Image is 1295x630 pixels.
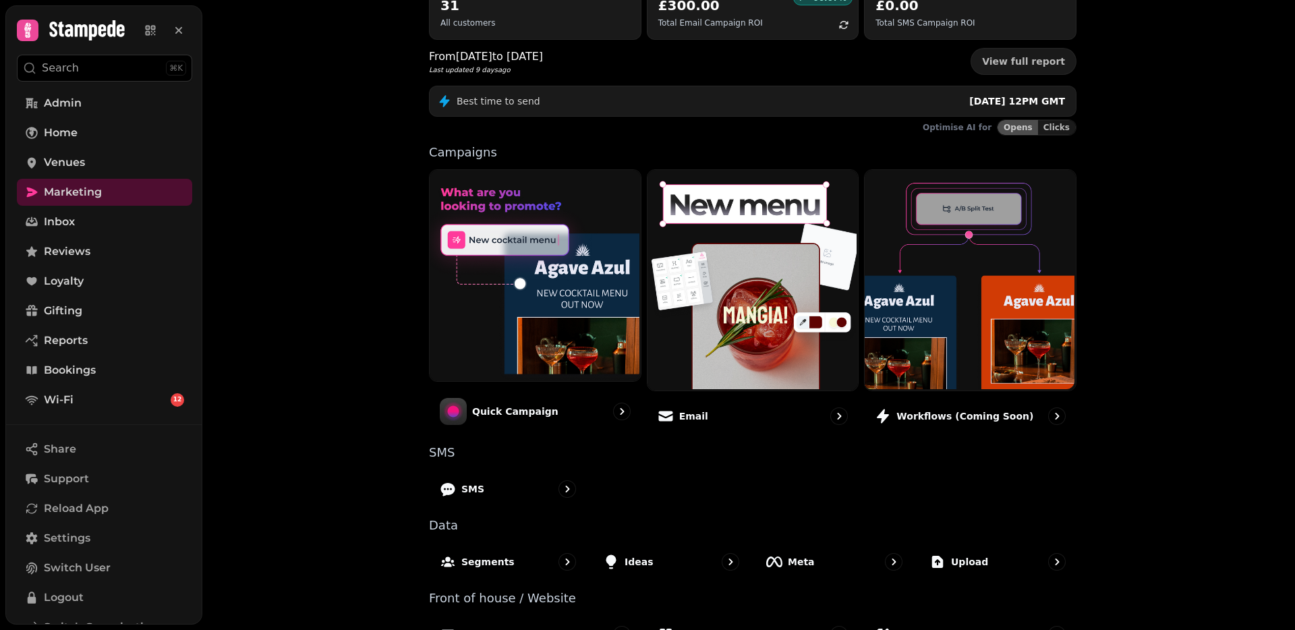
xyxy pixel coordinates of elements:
[44,392,74,408] span: Wi-Fi
[17,465,192,492] button: Support
[1043,123,1070,132] span: Clicks
[428,169,639,380] img: Quick Campaign
[429,592,1076,604] p: Front of house / Website
[625,555,654,569] p: Ideas
[44,273,84,289] span: Loyalty
[560,482,574,496] svg: go to
[17,149,192,176] a: Venues
[17,238,192,265] a: Reviews
[44,333,88,349] span: Reports
[17,327,192,354] a: Reports
[429,519,1076,532] p: Data
[429,146,1076,159] p: Campaigns
[998,120,1038,135] button: Opens
[44,530,90,546] span: Settings
[173,395,182,405] span: 12
[17,90,192,117] a: Admin
[658,18,763,28] p: Total Email Campaign ROI
[1050,555,1064,569] svg: go to
[429,49,543,65] p: From [DATE] to [DATE]
[429,65,543,75] p: Last updated 9 days ago
[951,555,988,569] p: Upload
[923,122,991,133] p: Optimise AI for
[44,214,75,230] span: Inbox
[44,95,82,111] span: Admin
[44,184,102,200] span: Marketing
[44,125,78,141] span: Home
[724,555,737,569] svg: go to
[472,405,558,418] p: Quick Campaign
[17,436,192,463] button: Share
[166,61,186,76] div: ⌘K
[17,208,192,235] a: Inbox
[44,154,85,171] span: Venues
[17,584,192,611] button: Logout
[44,590,84,606] span: Logout
[440,18,495,28] p: All customers
[17,55,192,82] button: Search⌘K
[832,409,846,423] svg: go to
[560,555,574,569] svg: go to
[429,447,1076,459] p: SMS
[887,555,900,569] svg: go to
[755,542,913,581] a: Meta
[17,268,192,295] a: Loyalty
[44,471,89,487] span: Support
[646,169,857,389] img: Email
[1038,120,1076,135] button: Clicks
[17,119,192,146] a: Home
[44,560,111,576] span: Switch User
[17,525,192,552] a: Settings
[461,482,484,496] p: SMS
[969,96,1065,107] span: [DATE] 12PM GMT
[44,244,90,260] span: Reviews
[679,409,708,423] p: Email
[896,409,1033,423] p: Workflows (coming soon)
[17,179,192,206] a: Marketing
[875,18,975,28] p: Total SMS Campaign ROI
[17,297,192,324] a: Gifting
[788,555,815,569] p: Meta
[429,542,587,581] a: Segments
[615,405,629,418] svg: go to
[44,500,109,517] span: Reload App
[647,169,859,436] a: EmailEmail
[919,542,1076,581] a: Upload
[17,554,192,581] button: Switch User
[429,469,587,509] a: SMS
[44,362,96,378] span: Bookings
[17,357,192,384] a: Bookings
[429,169,641,436] a: Quick CampaignQuick Campaign
[44,441,76,457] span: Share
[17,386,192,413] a: Wi-Fi12
[44,303,82,319] span: Gifting
[1004,123,1033,132] span: Opens
[832,13,855,36] button: refresh
[17,495,192,522] button: Reload App
[592,542,750,581] a: Ideas
[1050,409,1064,423] svg: go to
[461,555,515,569] p: Segments
[863,169,1074,389] img: Workflows (coming soon)
[42,60,79,76] p: Search
[971,48,1076,75] a: View full report
[864,169,1076,436] a: Workflows (coming soon)Workflows (coming soon)
[457,94,540,108] p: Best time to send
